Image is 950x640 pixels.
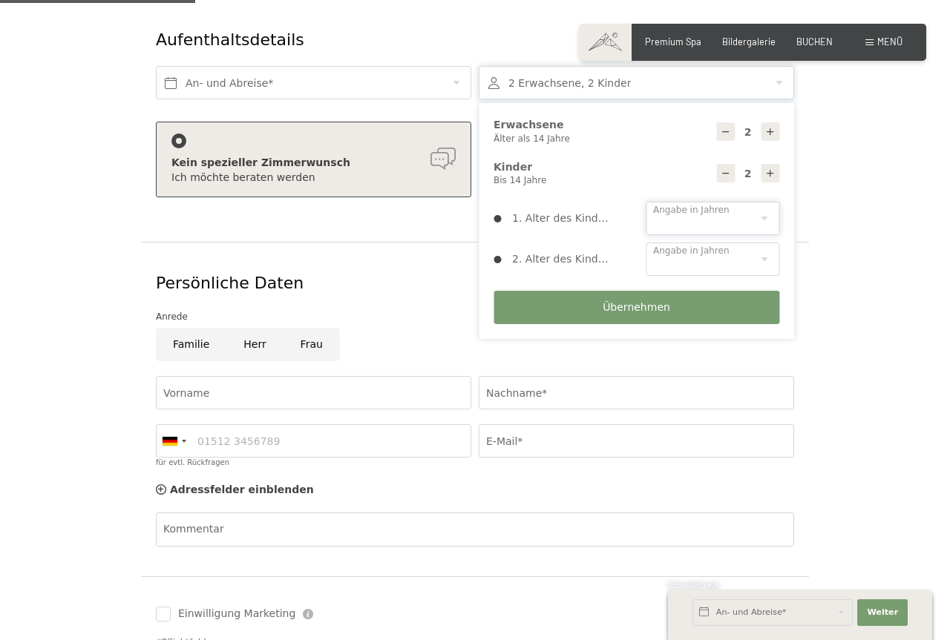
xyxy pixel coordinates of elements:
span: Adressfelder einblenden [170,484,314,495]
span: Weiter [867,607,898,618]
div: Ich möchte beraten werden [171,171,456,185]
a: BUCHEN [796,36,833,47]
div: Kein spezieller Zimmerwunsch [171,156,456,171]
input: 01512 3456789 [156,424,471,458]
button: Übernehmen [494,291,779,324]
label: für evtl. Rückfragen [156,458,229,466]
span: Übernehmen [603,300,670,315]
div: Aufenthaltsdetails [156,29,687,52]
span: Menü [877,36,902,47]
span: Schnellanfrage [668,581,719,590]
span: Einwilligung Marketing [178,607,295,621]
div: Anrede [156,309,794,324]
a: Bildergalerie [722,36,776,47]
div: Persönliche Daten [156,272,794,295]
button: Weiter [857,599,908,626]
div: Germany (Deutschland): +49 [157,425,191,457]
a: Premium Spa [645,36,701,47]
